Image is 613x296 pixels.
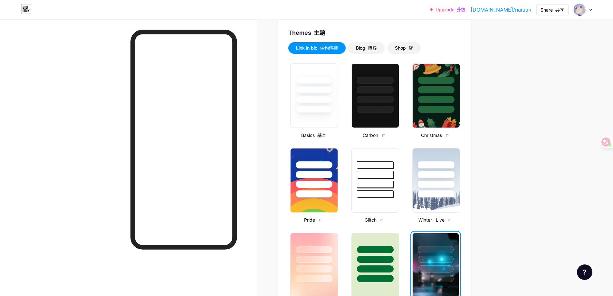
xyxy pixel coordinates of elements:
[573,4,586,16] img: naitian
[296,45,338,51] div: Link in bio
[288,132,339,138] div: Basics
[350,216,400,223] div: Glitch
[410,216,461,223] div: Winter · Live
[456,7,465,12] font: 升级
[395,45,413,51] div: Shop
[555,7,564,13] font: 共享
[317,132,326,138] font: 基本
[320,45,338,51] font: 生物链接
[410,132,461,138] div: Christmas
[541,6,564,13] div: Share
[356,45,377,51] div: Blog
[288,28,461,37] div: Themes
[350,132,400,138] div: Carbon
[368,45,377,51] font: 博客
[471,6,531,14] a: [DOMAIN_NAME]/naitian
[430,7,465,12] a: Upgrade
[314,29,325,36] font: 主题
[288,216,339,223] div: Pride
[408,45,413,51] font: 店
